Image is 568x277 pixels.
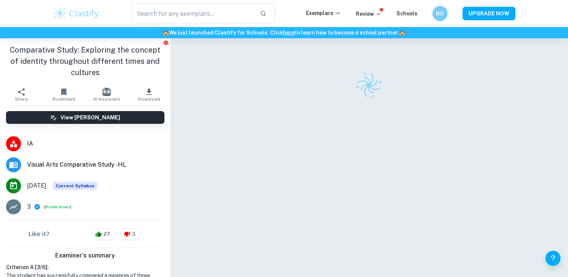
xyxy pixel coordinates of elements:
button: Breakdown [45,203,70,210]
button: Bookmark [42,84,85,105]
button: View [PERSON_NAME] [6,111,164,124]
h6: View [PERSON_NAME] [60,113,120,122]
div: This exemplar is based on the current syllabus. Feel free to refer to it for inspiration/ideas wh... [53,182,98,190]
a: Schools [396,11,417,17]
span: 27 [99,230,114,238]
button: Download [128,84,170,105]
h6: Examiner's summary [3,251,167,260]
img: Clastify logo [53,6,101,21]
span: ( ) [44,203,71,211]
span: IA [27,139,164,148]
img: Clastify logo [351,68,387,103]
h6: Like it? [29,230,50,239]
h6: NO [435,9,444,18]
span: Download [138,96,160,102]
span: Current Syllabus [53,182,98,190]
button: Report issue [163,40,169,45]
h6: We just launched Clastify for Schools. Click to learn how to become a school partner. [2,29,566,37]
div: 3 [120,228,142,240]
input: Search for any exemplars... [131,3,254,24]
p: Exemplars [306,9,341,17]
div: 27 [92,228,116,240]
span: AI Assistant [93,96,120,102]
span: 3 [128,230,140,238]
button: UPGRADE NOW [463,7,515,20]
button: AI Assistant [85,84,128,105]
span: [DATE] [27,181,47,190]
a: here [283,30,295,36]
p: Review [356,10,381,18]
button: NO [432,6,447,21]
h1: Comparative Study: Exploring the concept of identity throughout different times and cultures [6,44,164,78]
button: Help and Feedback [545,251,560,266]
span: 🏫 [399,30,405,36]
p: 3 [27,202,31,211]
span: Visual Arts Comparative Study - HL [27,160,164,169]
span: Share [15,96,28,102]
h6: Criterion A [ 3 / 6 ]: [6,263,164,271]
img: AI Assistant [102,88,111,96]
span: Bookmark [53,96,75,102]
span: 🏫 [163,30,169,36]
